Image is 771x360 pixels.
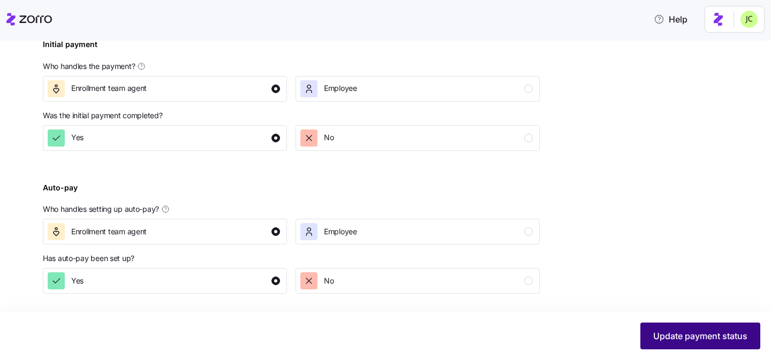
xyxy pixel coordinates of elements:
[640,323,760,349] button: Update payment status
[43,204,159,215] span: Who handles setting up auto-pay?
[324,275,334,286] span: No
[653,330,747,342] span: Update payment status
[71,132,84,143] span: Yes
[324,226,357,237] span: Employee
[43,253,134,264] span: Has auto-pay been set up?
[71,275,84,286] span: Yes
[645,9,696,30] button: Help
[324,132,334,143] span: No
[71,226,147,237] span: Enrollment team agent
[43,61,135,72] span: Who handles the payment?
[654,13,687,26] span: Help
[43,110,162,121] span: Was the initial payment completed?
[71,83,147,94] span: Enrollment team agent
[43,39,97,59] div: Initial payment
[740,11,758,28] img: 0d5040ea9766abea509702906ec44285
[324,83,357,94] span: Employee
[43,182,78,202] div: Auto-pay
